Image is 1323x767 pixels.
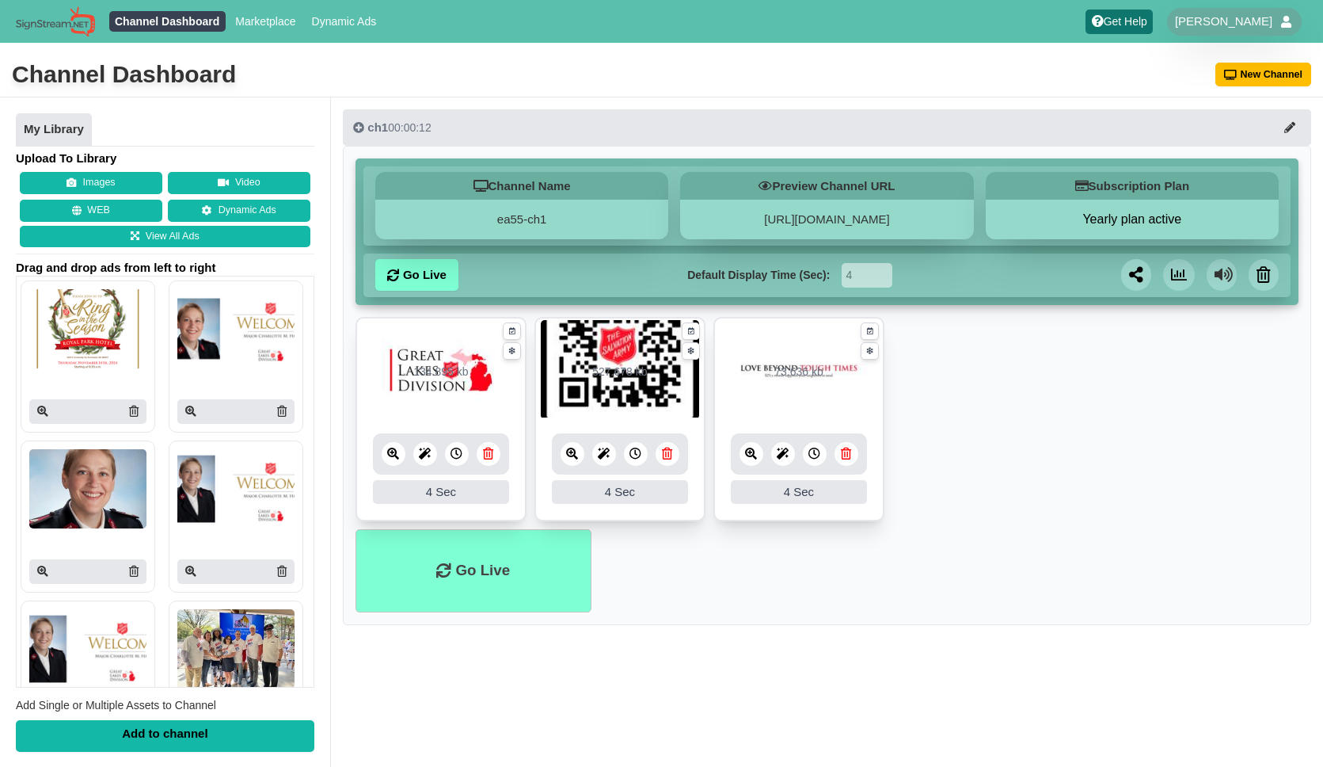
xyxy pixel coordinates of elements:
[29,449,146,529] img: P250x250 image processing20240708 2 tswiqc
[842,263,892,288] input: Seconds
[541,320,699,419] img: 527.678 kb
[343,109,1311,146] button: ch100:00:12
[16,260,314,276] span: Drag and drop ads from left to right
[20,226,310,248] a: View All Ads
[16,6,95,37] img: Sign Stream.NET
[177,609,295,689] img: P250x250 image processing20240416 2 a1wzzb
[413,364,468,380] div: 134.895 kb
[109,11,226,32] a: Channel Dashboard
[29,609,146,689] img: P250x250 image processing20240625 2 1qxdqng
[168,172,310,194] button: Video
[16,113,92,147] a: My Library
[375,172,668,200] h5: Channel Name
[29,289,146,368] img: P250x250 image processing20241030 2 1kqfyfu
[362,320,520,419] img: 134.895 kb
[353,120,431,135] div: 00:00:12
[16,151,314,166] h4: Upload To Library
[168,200,310,222] a: Dynamic Ads
[20,200,162,222] button: WEB
[375,200,668,239] div: ea55-ch1
[375,259,458,291] a: Go Live
[12,59,236,90] div: Channel Dashboard
[720,320,878,419] img: 73.636 kb
[552,480,688,504] div: 4 Sec
[764,212,889,226] a: [URL][DOMAIN_NAME]
[986,172,1279,200] h5: Subscription Plan
[230,11,302,32] a: Marketplace
[1215,63,1312,86] button: New Channel
[592,364,647,380] div: 527.678 kb
[20,172,162,194] button: Images
[1085,10,1153,34] a: Get Help
[367,120,388,134] span: ch1
[1175,13,1272,29] span: [PERSON_NAME]
[177,449,295,529] img: P250x250 image processing20240625 2 1q60idm
[16,720,314,752] div: Add to channel
[16,699,216,712] span: Add Single or Multiple Assets to Channel
[373,480,509,504] div: 4 Sec
[731,480,867,504] div: 4 Sec
[177,289,295,368] img: P250x250 image processing20240708 2 1k2ap4m
[680,172,973,200] h5: Preview Channel URL
[306,11,382,32] a: Dynamic Ads
[986,212,1279,227] button: Yearly plan active
[687,267,830,284] label: Default Display Time (Sec):
[774,364,823,380] div: 73.636 kb
[355,529,591,612] li: Go Live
